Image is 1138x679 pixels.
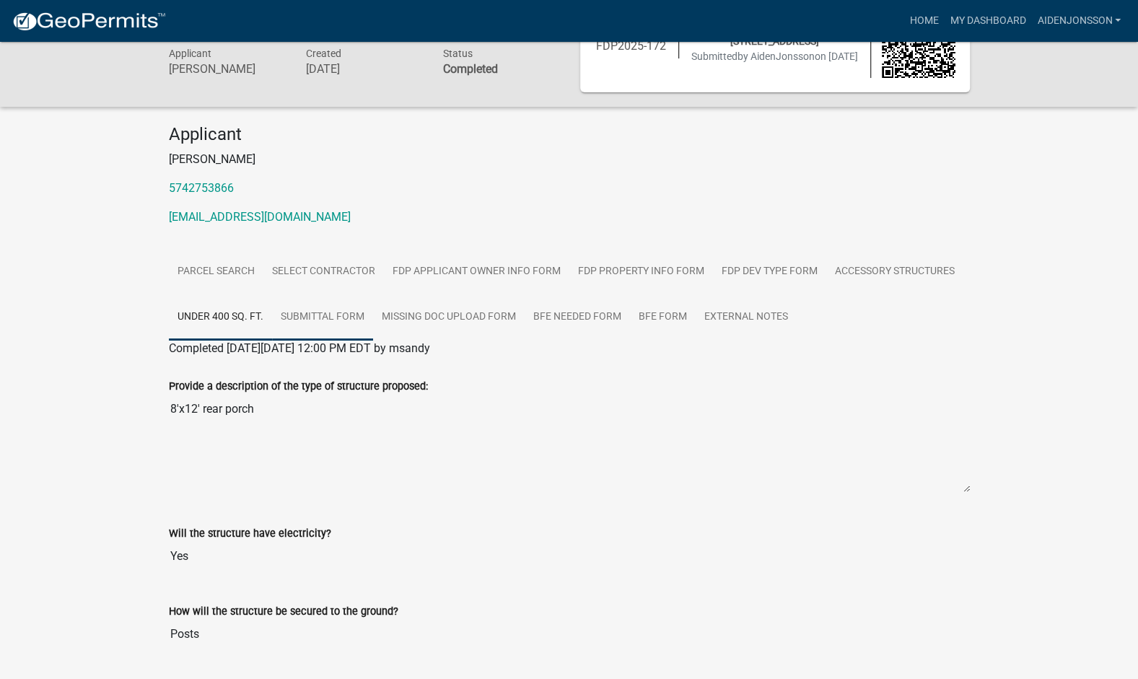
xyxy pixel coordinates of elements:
[373,294,525,341] a: Missing Doc Upload Form
[384,249,569,295] a: FDP Applicant Owner Info Form
[730,20,819,47] span: [PHONE_NUMBER], [STREET_ADDRESS]
[305,48,341,59] span: Created
[691,51,858,62] span: Submitted on [DATE]
[169,607,398,617] label: How will the structure be secured to the ground?
[442,62,497,76] strong: Completed
[903,7,944,35] a: Home
[169,48,211,59] span: Applicant
[305,62,421,76] h6: [DATE]
[595,39,668,53] h6: FDP2025-172
[169,382,428,392] label: Provide a description of the type of structure proposed:
[263,249,384,295] a: Select contractor
[713,249,826,295] a: FDP Dev Type Form
[169,210,351,224] a: [EMAIL_ADDRESS][DOMAIN_NAME]
[696,294,797,341] a: External Notes
[525,294,630,341] a: BFE Needed Form
[944,7,1031,35] a: My Dashboard
[272,294,373,341] a: Submittal Form
[169,62,284,76] h6: [PERSON_NAME]
[569,249,713,295] a: FDP Property Info Form
[442,48,472,59] span: Status
[737,51,815,62] span: by AidenJonsson
[169,181,234,195] a: 5742753866
[169,249,263,295] a: Parcel search
[169,395,970,493] textarea: 8'x12' rear porch
[1031,7,1126,35] a: AidenJonsson
[630,294,696,341] a: BFE Form
[169,124,970,145] h4: Applicant
[169,341,430,355] span: Completed [DATE][DATE] 12:00 PM EDT by msandy
[169,151,970,168] p: [PERSON_NAME]
[169,529,331,539] label: Will the structure have electricity?
[826,249,963,295] a: Accessory Structures
[169,294,272,341] a: Under 400 Sq. Ft.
